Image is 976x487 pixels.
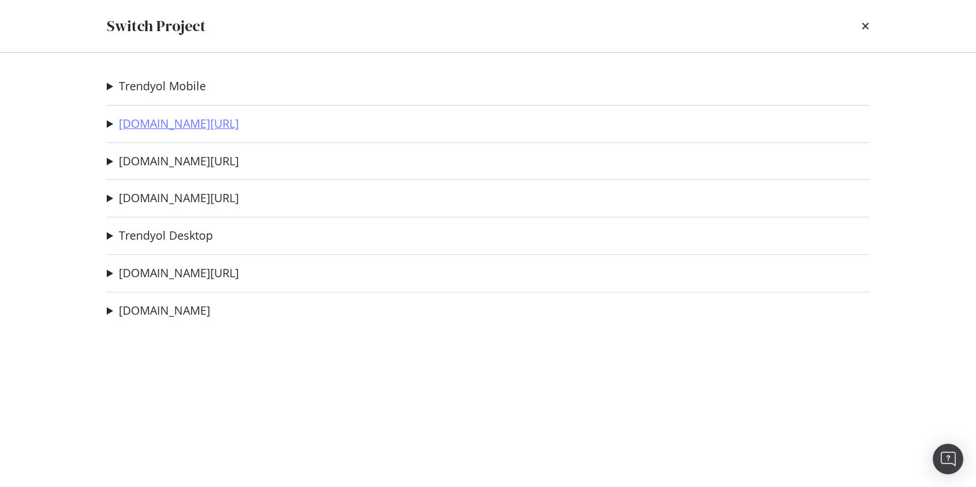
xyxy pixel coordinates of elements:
[119,117,239,130] a: [DOMAIN_NAME][URL]
[119,154,239,168] a: [DOMAIN_NAME][URL]
[107,228,213,244] summary: Trendyol Desktop
[107,265,239,282] summary: [DOMAIN_NAME][URL]
[119,229,213,242] a: Trendyol Desktop
[107,190,239,207] summary: [DOMAIN_NAME][URL]
[107,153,239,170] summary: [DOMAIN_NAME][URL]
[933,444,963,474] div: Open Intercom Messenger
[119,266,239,280] a: [DOMAIN_NAME][URL]
[119,304,210,317] a: [DOMAIN_NAME]
[107,116,239,132] summary: [DOMAIN_NAME][URL]
[107,15,206,37] div: Switch Project
[107,78,206,95] summary: Trendyol Mobile
[119,191,239,205] a: [DOMAIN_NAME][URL]
[119,79,206,93] a: Trendyol Mobile
[107,303,210,319] summary: [DOMAIN_NAME]
[862,15,869,37] div: times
